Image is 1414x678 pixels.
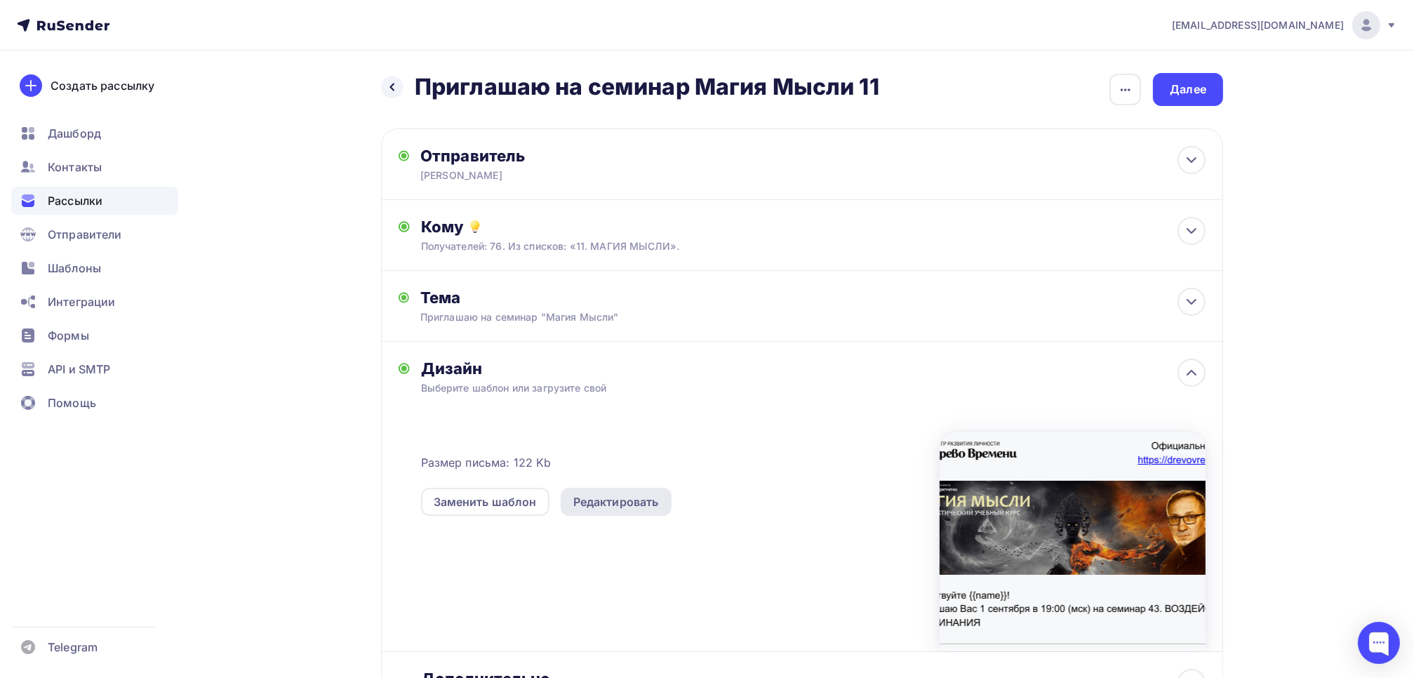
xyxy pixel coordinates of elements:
div: Кому [421,217,1206,237]
h2: Приглашаю на семинар Магия Мысли 11 [415,73,879,101]
div: Заменить шаблон [434,493,537,510]
div: Далее [1170,81,1206,98]
div: Создать рассылку [51,77,154,94]
span: Размер письма: 122 Kb [421,454,552,471]
span: Помощь [48,394,96,411]
a: Шаблоны [11,254,178,282]
div: Выберите шаблон или загрузите свой [421,381,1128,395]
a: Формы [11,321,178,350]
div: Отправитель [420,146,724,166]
span: Telegram [48,639,98,656]
a: [EMAIL_ADDRESS][DOMAIN_NAME] [1172,11,1397,39]
a: Дашборд [11,119,178,147]
a: Контакты [11,153,178,181]
div: Приглашаю на семинар "Магия Мысли" [420,310,670,324]
span: Шаблоны [48,260,101,277]
a: Отправители [11,220,178,248]
span: Отправители [48,226,122,243]
div: [PERSON_NAME] [420,168,694,182]
span: Контакты [48,159,102,175]
span: Рассылки [48,192,102,209]
span: Дашборд [48,125,101,142]
a: Рассылки [11,187,178,215]
span: Интеграции [48,293,115,310]
span: API и SMTP [48,361,110,378]
span: [EMAIL_ADDRESS][DOMAIN_NAME] [1172,18,1344,32]
div: Тема [420,288,698,307]
div: Дизайн [421,359,1206,378]
span: Формы [48,327,89,344]
div: Получателей: 76. Из списков: «11. МАГИЯ МЫСЛИ». [421,239,1128,253]
div: Редактировать [573,493,659,510]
